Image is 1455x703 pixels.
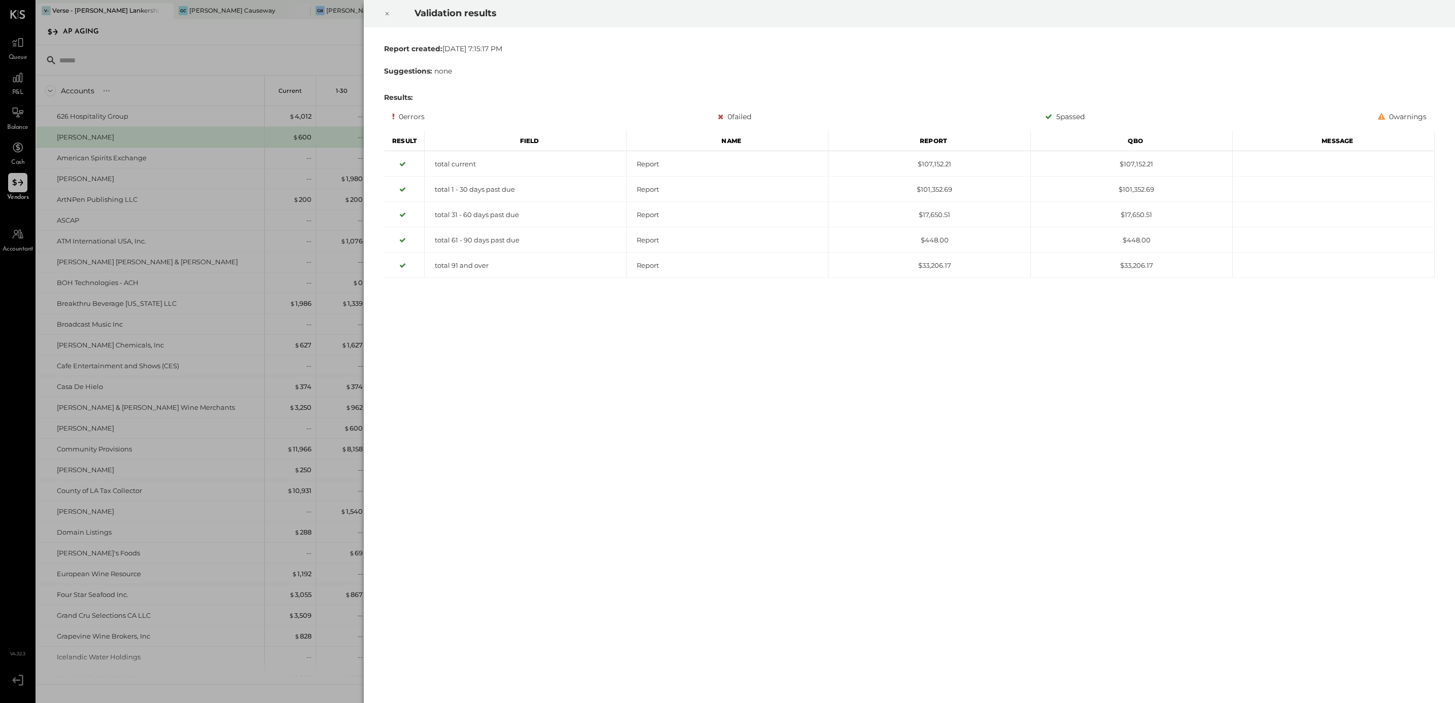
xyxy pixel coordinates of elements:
[1031,235,1232,245] div: $448.00
[425,210,626,220] div: total 31 - 60 days past due
[1378,111,1427,123] div: 0 warnings
[627,159,828,169] div: Report
[384,44,1435,54] div: [DATE] 7:15:17 PM
[1031,131,1233,151] div: Qbo
[1045,111,1085,123] div: 5 passed
[828,131,1030,151] div: Report
[627,210,828,220] div: Report
[425,159,626,169] div: total current
[384,66,432,76] b: Suggestions:
[434,66,452,76] span: none
[384,131,425,151] div: Result
[828,159,1030,169] div: $107,152.21
[1233,131,1435,151] div: Message
[828,210,1030,220] div: $17,650.51
[1031,159,1232,169] div: $107,152.21
[425,131,627,151] div: Field
[828,261,1030,270] div: $33,206.17
[828,185,1030,194] div: $101,352.69
[384,44,442,53] b: Report created:
[718,111,751,123] div: 0 failed
[414,1,1247,26] h2: Validation results
[627,185,828,194] div: Report
[425,185,626,194] div: total 1 - 30 days past due
[627,235,828,245] div: Report
[425,261,626,270] div: total 91 and over
[1031,185,1232,194] div: $101,352.69
[627,131,828,151] div: Name
[828,235,1030,245] div: $448.00
[627,261,828,270] div: Report
[384,93,413,102] b: Results:
[425,235,626,245] div: total 61 - 90 days past due
[1031,261,1232,270] div: $33,206.17
[392,111,425,123] div: 0 errors
[1031,210,1232,220] div: $17,650.51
